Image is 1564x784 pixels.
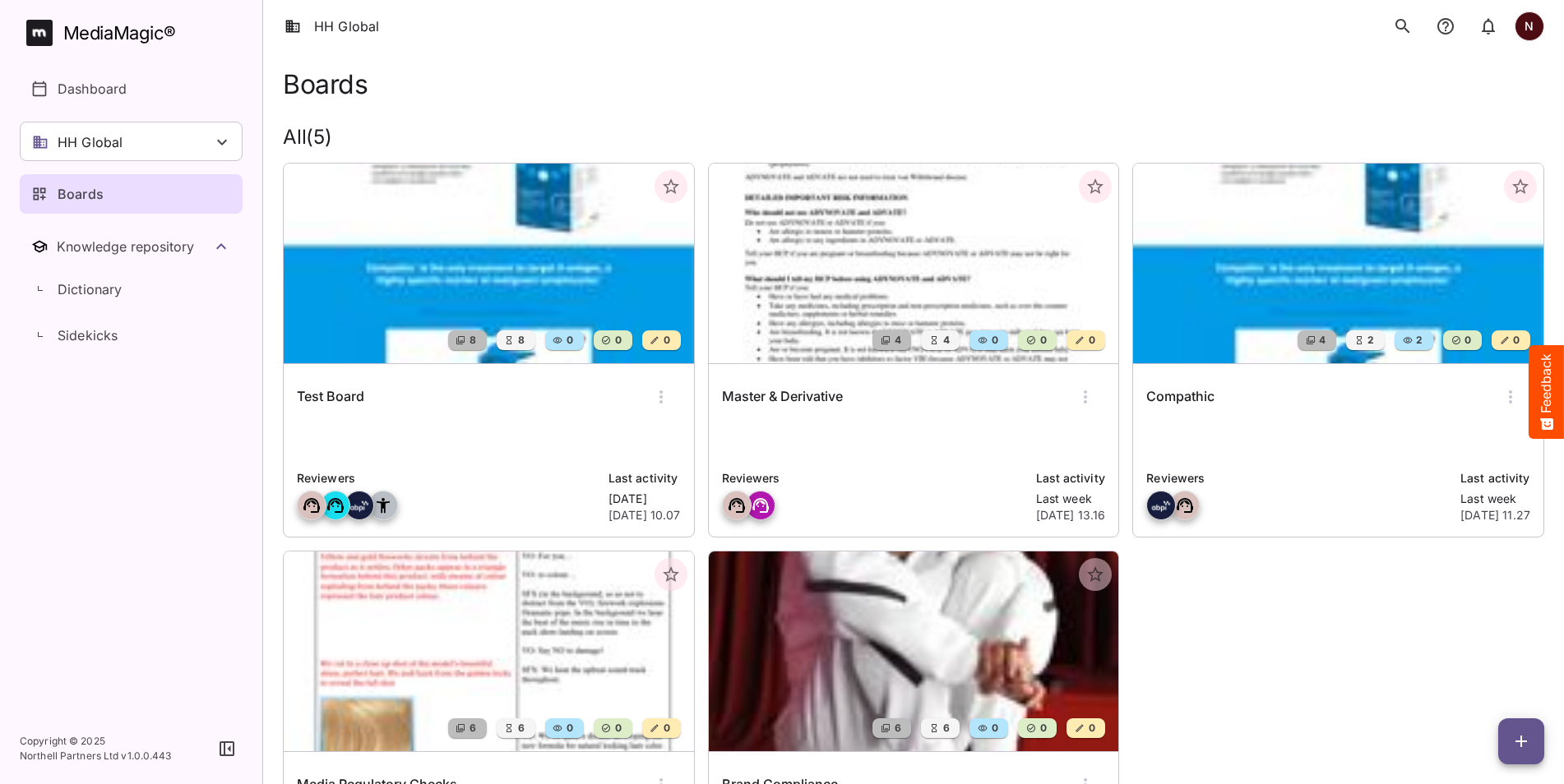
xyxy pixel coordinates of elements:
p: HH Global [58,132,123,152]
h6: Master & Derivative [722,386,843,408]
p: Dashboard [58,79,127,99]
p: Last activity [608,469,681,487]
h6: Test Board [297,386,364,408]
span: 4 [942,332,950,348]
h1: Boards [283,69,368,99]
span: 0 [1039,720,1047,736]
h6: Compathic [1146,386,1215,408]
img: Test Board [284,164,694,363]
a: Boards [20,174,243,214]
span: 8 [468,332,476,348]
p: Reviewers [297,469,599,487]
a: MediaMagic® [26,20,243,46]
span: 4 [893,332,901,348]
a: Dictionary [20,270,243,309]
img: Master & Derivative [709,164,1119,363]
span: 4 [1317,332,1326,348]
button: notifications [1429,10,1462,43]
span: 8 [516,332,525,348]
h2: All ( 5 ) [283,126,1544,150]
p: Sidekicks [58,325,118,345]
span: 0 [662,332,670,348]
p: Copyright © 2025 [20,734,172,749]
img: Compathic [1133,164,1543,363]
span: 6 [516,720,525,736]
span: 0 [1087,720,1095,736]
a: Dashboard [20,69,243,108]
p: [DATE] 11.27 [1460,507,1530,523]
button: Feedback [1529,345,1564,439]
span: 0 [662,720,670,736]
div: MediaMagic ® [63,20,176,47]
button: notifications [1472,10,1505,43]
span: 0 [990,332,998,348]
img: Media Regulatory Checks [284,551,694,751]
span: 0 [565,720,573,736]
p: Last activity [1460,469,1530,487]
span: 6 [893,720,901,736]
span: 0 [1039,332,1047,348]
img: Brand Compliance [709,551,1119,751]
span: 6 [942,720,950,736]
p: [DATE] 10.07 [608,507,681,523]
span: 6 [468,720,476,736]
button: search [1386,10,1419,43]
span: 0 [1463,332,1471,348]
span: 0 [565,332,573,348]
span: 0 [1511,332,1520,348]
span: 0 [613,720,622,736]
p: Northell Partners Ltd v 1.0.0.443 [20,749,172,763]
p: Last activity [1036,469,1106,487]
div: Knowledge repository [57,238,211,255]
a: Sidekicks [20,316,243,355]
p: Last week [1460,491,1530,507]
p: [DATE] 13.16 [1036,507,1106,523]
nav: Knowledge repository [20,227,243,358]
p: Reviewers [1146,469,1451,487]
span: 2 [1366,332,1374,348]
div: N [1515,12,1544,41]
p: Boards [58,184,104,204]
span: 2 [1414,332,1423,348]
p: Last week [1036,491,1106,507]
span: 0 [613,332,622,348]
button: Toggle Knowledge repository [20,227,243,266]
span: 0 [1087,332,1095,348]
p: Reviewers [722,469,1026,487]
span: 0 [990,720,998,736]
p: Dictionary [58,279,123,299]
p: [DATE] [608,491,681,507]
